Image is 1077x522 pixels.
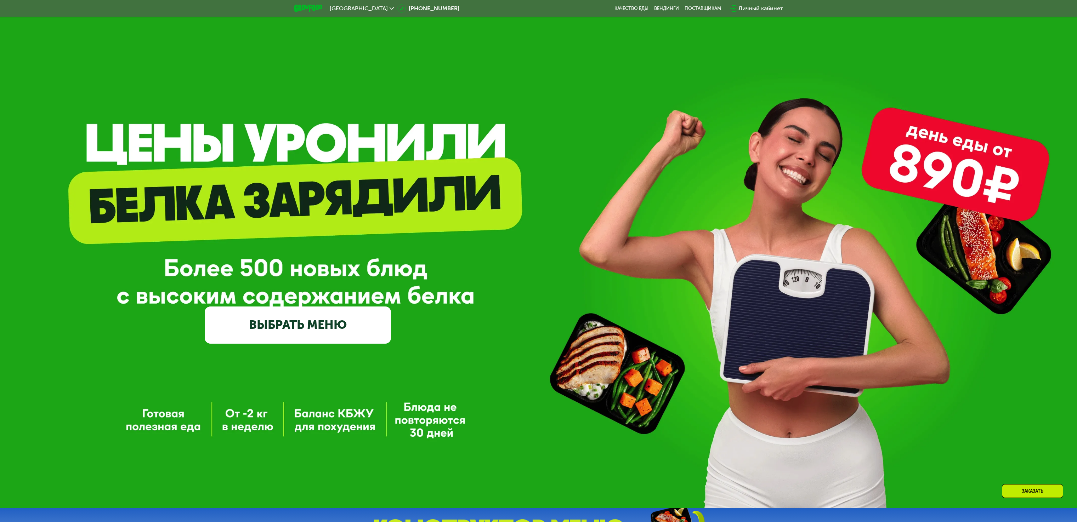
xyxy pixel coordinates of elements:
a: ВЫБРАТЬ МЕНЮ [205,306,391,344]
span: [GEOGRAPHIC_DATA] [330,6,388,11]
div: поставщикам [685,6,721,11]
a: Качество еды [614,6,648,11]
a: [PHONE_NUMBER] [397,4,459,13]
a: Вендинги [654,6,679,11]
div: Личный кабинет [738,4,783,13]
div: Заказать [1002,484,1063,498]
